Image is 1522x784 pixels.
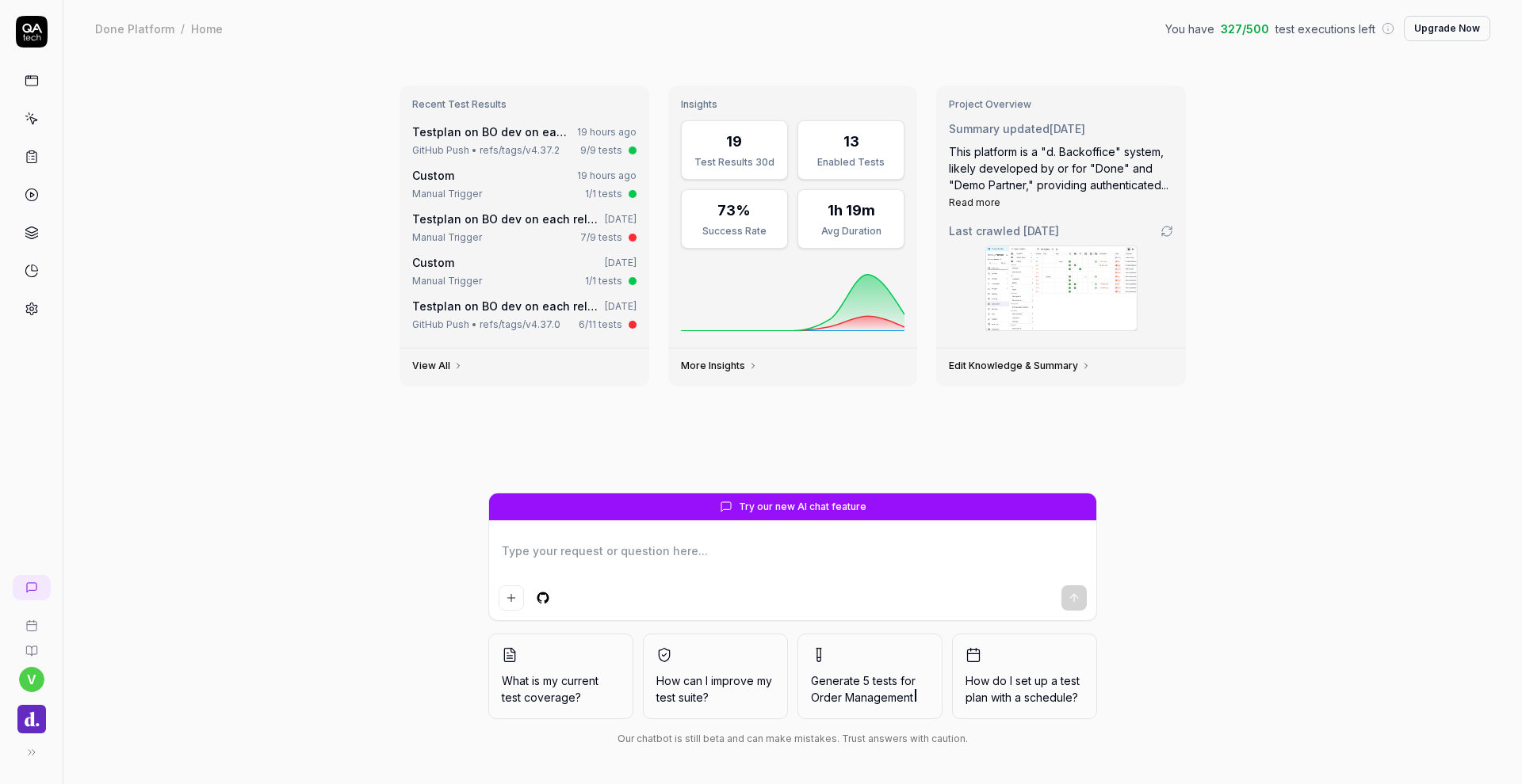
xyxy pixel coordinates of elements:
[6,692,56,736] button: Done Logo
[605,257,637,268] time: [DATE]
[412,98,637,111] h3: Recent Test Results
[412,125,615,139] a: Testplan on BO dev on each release
[949,360,1091,372] a: Edit Knowledge & Summary
[605,213,637,225] time: [DATE]
[952,634,1097,719] button: How do I set up a test plan with a schedule?
[811,691,913,704] span: Order Management
[585,274,622,288] div: 1/1 tests
[691,224,778,238] div: Success Rate
[1165,21,1214,37] span: You have
[409,164,640,204] a: Custom19 hours agoManual Trigger1/1 tests
[580,143,622,158] div: 9/9 tests
[1161,225,1173,238] a: Go to crawling settings
[412,299,615,313] a: Testplan on BO dev on each release
[949,196,1000,210] button: Read more
[488,732,1097,746] div: Our chatbot is still beta and can make mistakes. Trust answers with caution.
[409,120,640,161] a: Testplan on BO dev on each release19 hours agoGitHub Push • refs/tags/v4.37.29/9 tests
[502,672,620,706] span: What is my current test coverage?
[643,634,788,719] button: How can I improve my test suite?
[19,667,44,692] button: v
[843,131,859,152] div: 13
[1023,224,1059,238] time: [DATE]
[986,246,1137,330] img: Screenshot
[739,500,866,514] span: Try our new AI chat feature
[949,223,1059,239] span: Last crawled
[488,634,633,719] button: What is my current test coverage?
[580,230,622,245] div: 7/9 tests
[412,212,615,226] a: Testplan on BO dev on each release
[828,200,875,221] div: 1h 19m
[577,126,637,138] time: 19 hours ago
[691,155,778,169] div: Test Results 30d
[1404,16,1490,41] button: Upgrade Now
[409,207,640,248] a: Testplan on BO dev on each release[DATE]Manual Trigger7/9 tests
[412,143,560,158] div: GitHub Push • refs/tags/v4.37.2
[412,360,463,372] a: View All
[949,98,1173,111] h3: Project Overview
[13,575,51,600] a: New conversation
[656,672,774,706] span: How can I improve my test suite?
[797,634,943,719] button: Generate 5 tests forOrder Management
[6,632,56,657] a: Documentation
[717,200,751,221] div: 73%
[412,256,454,269] span: Custom
[412,169,454,182] span: Custom
[1050,122,1085,135] time: [DATE]
[1275,21,1375,37] span: test executions left
[949,145,1168,192] span: This platform is a "d. Backoffice" system, likely developed by or for "Done" and "Demo Partner," ...
[681,98,905,111] h3: Insights
[409,251,640,291] a: Custom[DATE]Manual Trigger1/1 tests
[191,21,223,36] div: Home
[95,21,174,36] div: Done Platform
[412,274,482,288] div: Manual Trigger
[412,318,560,332] div: GitHub Push • refs/tags/v4.37.0
[17,705,46,733] img: Done Logo
[726,131,742,152] div: 19
[577,169,637,181] time: 19 hours ago
[412,230,482,245] div: Manual Trigger
[605,300,637,312] time: [DATE]
[412,187,482,201] div: Manual Trigger
[966,672,1084,706] span: How do I set up a test plan with a schedule?
[579,318,622,332] div: 6/11 tests
[181,21,185,36] div: /
[1221,21,1269,37] span: 327 / 500
[949,122,1050,135] span: Summary updated
[585,187,622,201] div: 1/1 tests
[681,360,758,372] a: More Insights
[499,585,524,611] button: Add attachment
[808,224,894,238] div: Avg Duration
[6,607,56,632] a: Book a call with us
[409,295,640,335] a: Testplan on BO dev on each release[DATE]GitHub Push • refs/tags/v4.37.06/11 tests
[808,155,894,169] div: Enabled Tests
[811,672,929,706] span: Generate 5 tests for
